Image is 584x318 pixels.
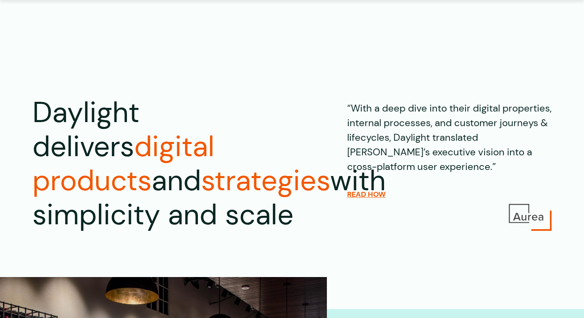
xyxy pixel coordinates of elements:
span: strategies [201,162,330,199]
h1: Daylight delivers and with simplicity and scale [32,96,294,232]
a: READ HOW [347,190,386,199]
span: digital products [32,128,215,199]
p: “With a deep dive into their digital properties, internal processes, and customer journeys & life... [347,96,552,174]
img: Aurea Logo [507,202,545,225]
